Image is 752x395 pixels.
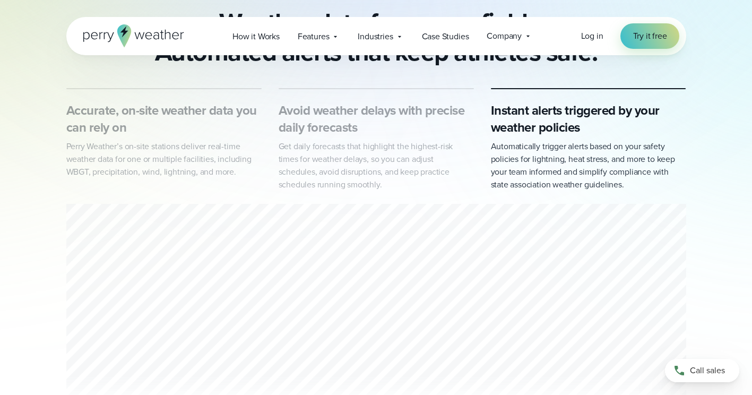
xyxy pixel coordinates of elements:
[491,140,686,191] p: Automatically trigger alerts based on your safety policies for lightning, heat stress, and more t...
[422,30,469,43] span: Case Studies
[690,364,725,377] span: Call sales
[223,25,289,47] a: How it Works
[581,30,603,42] a: Log in
[665,359,739,382] a: Call sales
[413,25,478,47] a: Case Studies
[620,23,680,49] a: Try it free
[298,30,330,43] span: Features
[633,30,667,42] span: Try it free
[358,30,393,43] span: Industries
[279,140,474,191] p: Get daily forecasts that highlight the highest-risk times for weather delays, so you can adjust s...
[155,7,598,67] h2: Weather data from your field. Automated alerts that keep athletes safe.
[279,102,474,136] h3: Avoid weather delays with precise daily forecasts
[491,102,686,136] h3: Instant alerts triggered by your weather policies
[232,30,280,43] span: How it Works
[66,140,262,178] p: Perry Weather’s on-site stations deliver real-time weather data for one or multiple facilities, i...
[66,102,262,136] h3: Accurate, on-site weather data you can rely on
[487,30,522,42] span: Company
